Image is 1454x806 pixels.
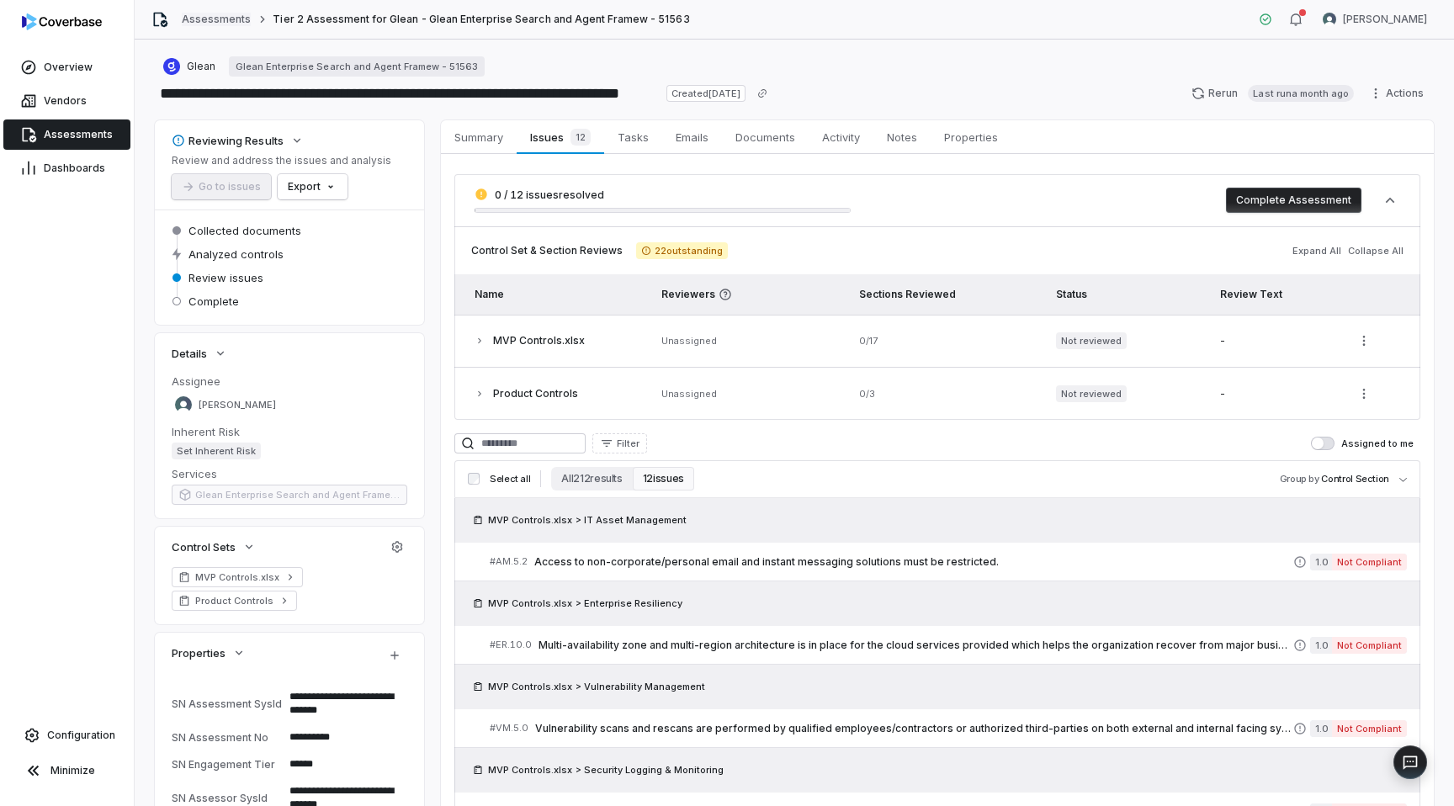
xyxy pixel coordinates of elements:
button: Details [167,338,232,369]
span: Vulnerability scans and rescans are performed by qualified employees/contractors or authorized th... [535,722,1293,735]
span: 1.0 [1310,637,1332,654]
button: Export [278,174,348,199]
span: Glean [187,60,215,73]
button: Control Sets [167,532,261,562]
span: Unassigned [661,388,717,400]
span: 1.0 [1310,720,1332,737]
img: Sayantan Bhattacherjee avatar [175,396,192,413]
img: Sayantan Bhattacherjee avatar [1323,13,1336,26]
button: Minimize [7,754,127,787]
p: Review and address the issues and analysis [172,154,391,167]
button: Actions [1364,81,1434,106]
span: Details [172,346,207,361]
span: Created [DATE] [666,85,746,102]
span: # ER.10.0 [490,639,532,651]
button: Reviewing Results [167,125,309,156]
button: https://glean.com/Glean [158,51,220,82]
a: Assessments [182,13,251,26]
span: Emails [669,126,715,148]
span: MVP Controls.xlsx > Security Logging & Monitoring [488,763,724,777]
button: Assigned to me [1311,437,1335,450]
span: Product Controls [195,594,273,607]
span: Summary [448,126,510,148]
span: 22 outstanding [636,242,728,259]
dt: Inherent Risk [172,424,407,439]
a: Assessments [3,119,130,150]
span: Review issues [188,270,263,285]
button: 12 issues [633,467,694,490]
div: SN Assessment SysId [172,697,283,710]
span: Control Sets [172,539,236,554]
a: Configuration [7,720,127,750]
span: MVP Controls.xlsx [493,334,585,347]
img: logo-D7KZi-bG.svg [22,13,102,30]
div: SN Assessor SysId [172,792,283,804]
button: Collapse All [1343,236,1409,266]
span: Overview [44,61,93,74]
span: Notes [880,126,924,148]
span: Group by [1280,473,1319,485]
span: 12 [570,129,591,146]
a: MVP Controls.xlsx [172,567,303,587]
button: RerunLast runa month ago [1181,81,1364,106]
span: Filter [617,437,639,450]
span: Complete [188,294,239,309]
span: Name [475,288,504,300]
span: Tasks [611,126,655,148]
span: Collected documents [188,223,301,238]
a: Overview [3,52,130,82]
span: Sections Reviewed [859,288,956,300]
span: Minimize [50,764,95,777]
span: Multi-availability zone and multi-region architecture is in place for the cloud services provided... [539,639,1293,652]
a: Vendors [3,86,130,116]
span: [PERSON_NAME] [1343,13,1427,26]
input: Select all [468,473,480,485]
span: MVP Controls.xlsx > Vulnerability Management [488,680,705,693]
span: Properties [937,126,1005,148]
span: [PERSON_NAME] [199,399,276,411]
span: Assessments [44,128,113,141]
button: Properties [167,638,251,668]
span: 1.0 [1310,554,1332,570]
span: # VM.5.0 [490,722,528,734]
span: 0 / 3 [859,388,875,400]
span: Select all [490,473,530,485]
button: Filter [592,433,647,453]
span: Access to non-corporate/personal email and instant messaging solutions must be restricted. [534,555,1293,569]
span: Review Text [1220,288,1282,300]
span: Analyzed controls [188,247,284,262]
span: Activity [815,126,867,148]
span: Vendors [44,94,87,108]
a: Product Controls [172,591,297,611]
span: Set Inherent Risk [172,443,261,459]
button: Sayantan Bhattacherjee avatar[PERSON_NAME] [1313,7,1437,32]
span: Product Controls [493,387,578,400]
dt: Services [172,466,407,481]
span: Configuration [47,729,115,742]
div: SN Assessment No [172,731,283,744]
div: Reviewing Results [172,133,284,148]
span: MVP Controls.xlsx > Enterprise Resiliency [488,597,682,610]
span: Documents [729,126,802,148]
div: - [1220,387,1331,400]
span: Not Compliant [1332,720,1407,737]
span: 0 / 12 issues resolved [495,188,604,201]
span: Tier 2 Assessment for Glean - Glean Enterprise Search and Agent Framew - 51563 [273,13,689,26]
div: SN Engagement Tier [172,758,283,771]
span: Not reviewed [1056,332,1127,349]
span: Dashboards [44,162,105,175]
span: 0 / 17 [859,335,878,347]
a: Dashboards [3,153,130,183]
button: All 212 results [551,467,632,490]
span: Issues [523,125,597,149]
span: MVP Controls.xlsx > IT Asset Management [488,513,687,527]
span: Reviewers [661,288,838,301]
label: Assigned to me [1311,437,1414,450]
dt: Assignee [172,374,407,389]
span: Status [1056,288,1087,300]
span: Not reviewed [1056,385,1127,402]
span: MVP Controls.xlsx [195,570,279,584]
a: #VM.5.0Vulnerability scans and rescans are performed by qualified employees/contractors or author... [490,709,1407,747]
div: - [1220,334,1331,347]
a: #AM.5.2Access to non-corporate/personal email and instant messaging solutions must be restricted.... [490,543,1407,581]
